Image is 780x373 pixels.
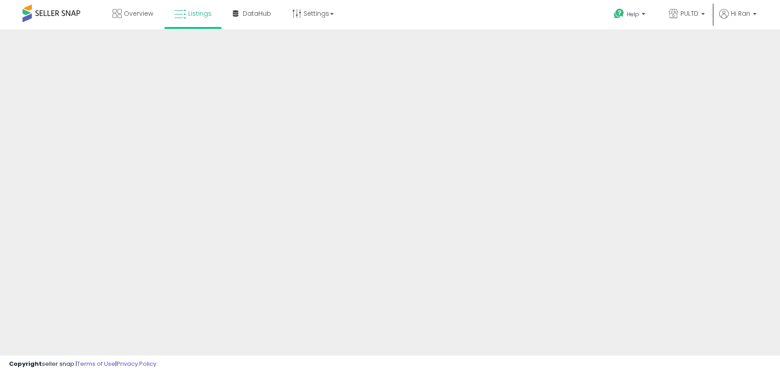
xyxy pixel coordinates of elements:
[613,8,625,19] i: Get Help
[188,9,212,18] span: Listings
[243,9,271,18] span: DataHub
[680,9,698,18] span: PULTD
[77,359,115,368] a: Terms of Use
[9,360,156,368] div: seller snap | |
[124,9,153,18] span: Overview
[117,359,156,368] a: Privacy Policy
[719,9,757,29] a: Hi Ran
[607,1,654,29] a: Help
[731,9,750,18] span: Hi Ran
[9,359,42,368] strong: Copyright
[627,10,639,18] span: Help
